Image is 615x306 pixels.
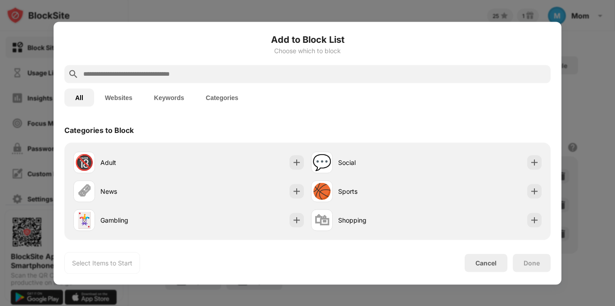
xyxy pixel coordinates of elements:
[312,153,331,172] div: 💬
[94,88,143,106] button: Websites
[338,158,426,167] div: Social
[475,259,497,267] div: Cancel
[75,211,94,229] div: 🃏
[195,88,249,106] button: Categories
[338,215,426,225] div: Shopping
[68,69,79,79] img: search.svg
[64,125,134,134] div: Categories to Block
[100,215,189,225] div: Gambling
[64,32,551,46] h6: Add to Block List
[100,158,189,167] div: Adult
[77,182,92,201] div: 🗞
[338,187,426,196] div: Sports
[72,258,132,267] div: Select Items to Start
[312,182,331,201] div: 🏀
[524,259,540,266] div: Done
[143,88,195,106] button: Keywords
[75,153,94,172] div: 🔞
[64,88,94,106] button: All
[64,47,551,54] div: Choose which to block
[314,211,330,229] div: 🛍
[100,187,189,196] div: News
